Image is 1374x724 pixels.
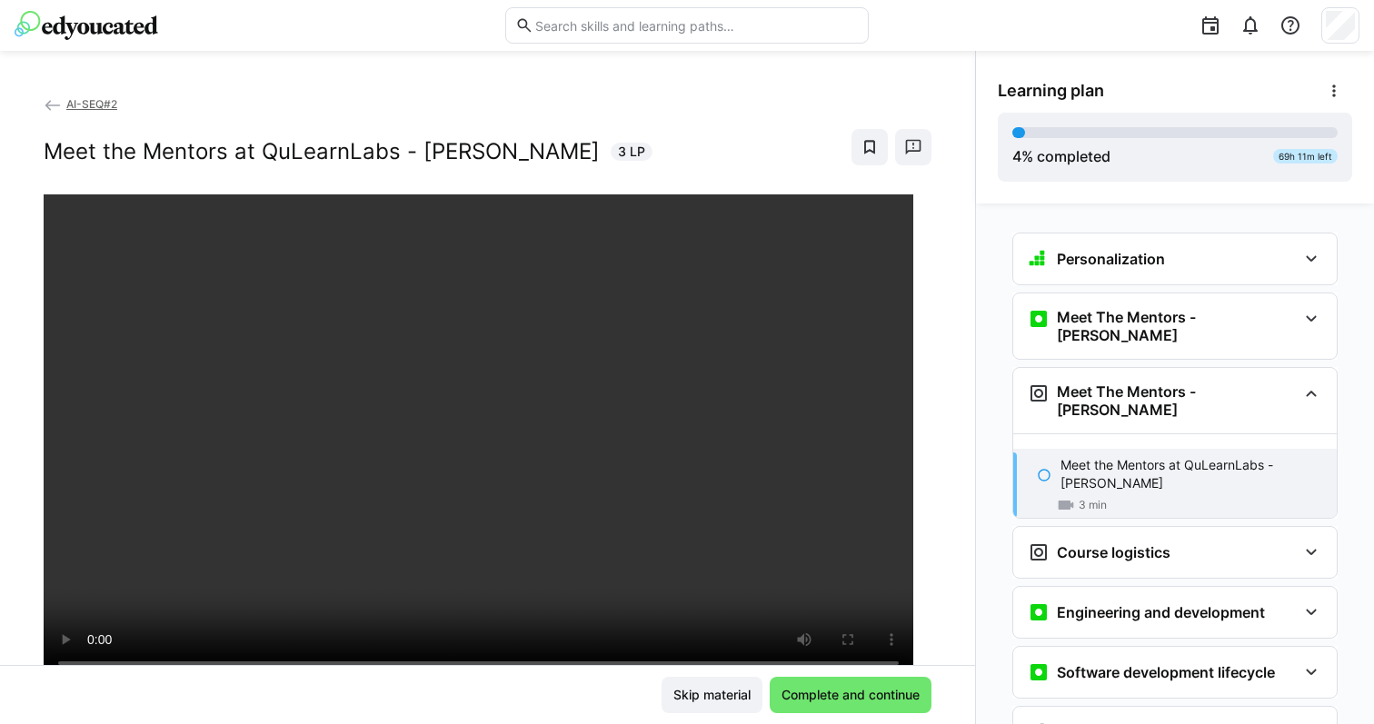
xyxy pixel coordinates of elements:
[1057,308,1297,344] h3: Meet The Mentors - [PERSON_NAME]
[1057,543,1170,561] h3: Course logistics
[44,97,117,111] a: AI-SEQ#2
[1079,498,1107,512] span: 3 min
[618,143,645,161] span: 3 LP
[44,138,600,165] h2: Meet the Mentors at QuLearnLabs - [PERSON_NAME]
[1057,250,1165,268] h3: Personalization
[66,97,117,111] span: AI-SEQ#2
[662,677,762,713] button: Skip material
[1057,603,1265,621] h3: Engineering and development
[1060,456,1322,492] p: Meet the Mentors at QuLearnLabs - [PERSON_NAME]
[671,686,753,704] span: Skip material
[1012,145,1110,167] div: % completed
[779,686,922,704] span: Complete and continue
[1273,149,1338,164] div: 69h 11m left
[1057,382,1297,419] h3: Meet The Mentors - [PERSON_NAME]
[998,81,1104,101] span: Learning plan
[770,677,931,713] button: Complete and continue
[1057,663,1275,681] h3: Software development lifecycle
[1012,147,1021,165] span: 4
[533,17,859,34] input: Search skills and learning paths…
